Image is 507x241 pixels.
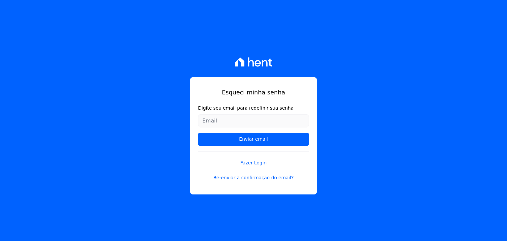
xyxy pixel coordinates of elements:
[198,133,309,146] input: Enviar email
[198,105,309,112] label: Digite seu email para redefinir sua senha
[198,174,309,181] a: Re-enviar a confirmação do email?
[198,88,309,97] h1: Esqueci minha senha
[198,151,309,166] a: Fazer Login
[198,114,309,127] input: Email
